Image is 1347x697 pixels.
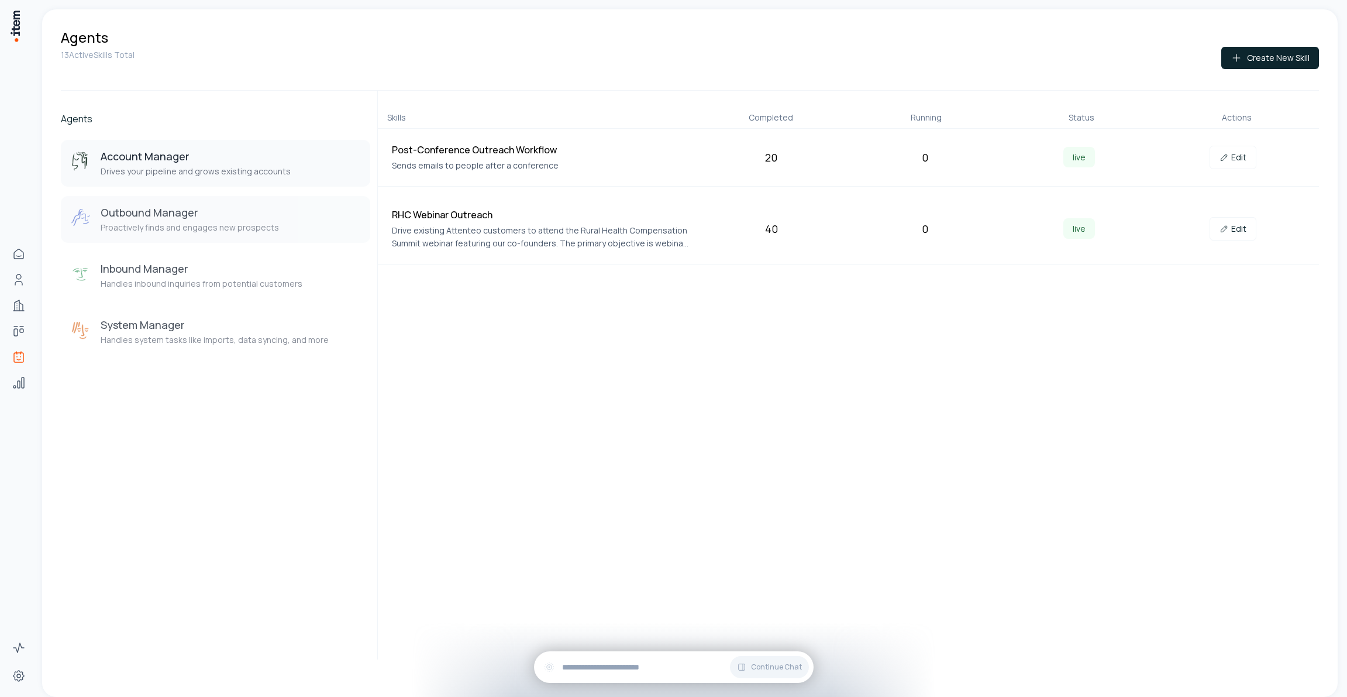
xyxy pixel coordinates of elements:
img: Outbound Manager [70,208,91,229]
button: Account ManagerAccount ManagerDrives your pipeline and grows existing accounts [61,140,370,187]
a: People [7,268,30,291]
button: Outbound ManagerOutbound ManagerProactively finds and engages new prospects [61,196,370,243]
a: Deals [7,320,30,343]
div: 0 [853,221,997,237]
p: Drive existing Attenteo customers to attend the Rural Health Compensation Summit webinar featurin... [392,224,690,250]
h3: System Manager [101,318,329,332]
a: Analytics [7,371,30,394]
div: Skills [387,112,688,123]
div: Running [853,112,999,123]
button: Create New Skill [1221,47,1319,69]
h2: Agents [61,112,370,126]
a: Activity [7,636,30,660]
button: System ManagerSystem ManagerHandles system tasks like imports, data syncing, and more [61,308,370,355]
div: Actions [1163,112,1310,123]
a: Agents [7,345,30,369]
div: Continue Chat [534,651,814,683]
a: Settings [7,664,30,688]
img: Item Brain Logo [9,9,21,43]
span: live [1063,147,1095,167]
h3: Inbound Manager [101,262,302,276]
p: 13 Active Skills Total [61,49,135,61]
div: Status [1008,112,1155,123]
button: Continue Chat [730,656,809,678]
h3: Outbound Manager [101,205,279,219]
img: Account Manager [70,152,91,173]
span: live [1063,218,1095,239]
p: Proactively finds and engages new prospects [101,222,279,234]
p: Sends emails to people after a conference [392,159,690,172]
button: Inbound ManagerInbound ManagerHandles inbound inquiries from potential customers [61,252,370,299]
a: Edit [1210,146,1256,169]
a: Companies [7,294,30,317]
h3: Account Manager [101,149,291,163]
a: Home [7,242,30,266]
p: Drives your pipeline and grows existing accounts [101,166,291,177]
img: System Manager [70,320,91,341]
p: Handles system tasks like imports, data syncing, and more [101,334,329,346]
h4: Post-Conference Outreach Workflow [392,143,690,157]
img: Inbound Manager [70,264,91,285]
div: 0 [853,149,997,166]
h4: RHC Webinar Outreach [392,208,690,222]
h1: Agents [61,28,108,47]
div: Completed [698,112,844,123]
span: Continue Chat [751,662,802,672]
div: 20 [700,149,844,166]
div: 40 [700,221,844,237]
p: Handles inbound inquiries from potential customers [101,278,302,290]
a: Edit [1210,217,1256,241]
